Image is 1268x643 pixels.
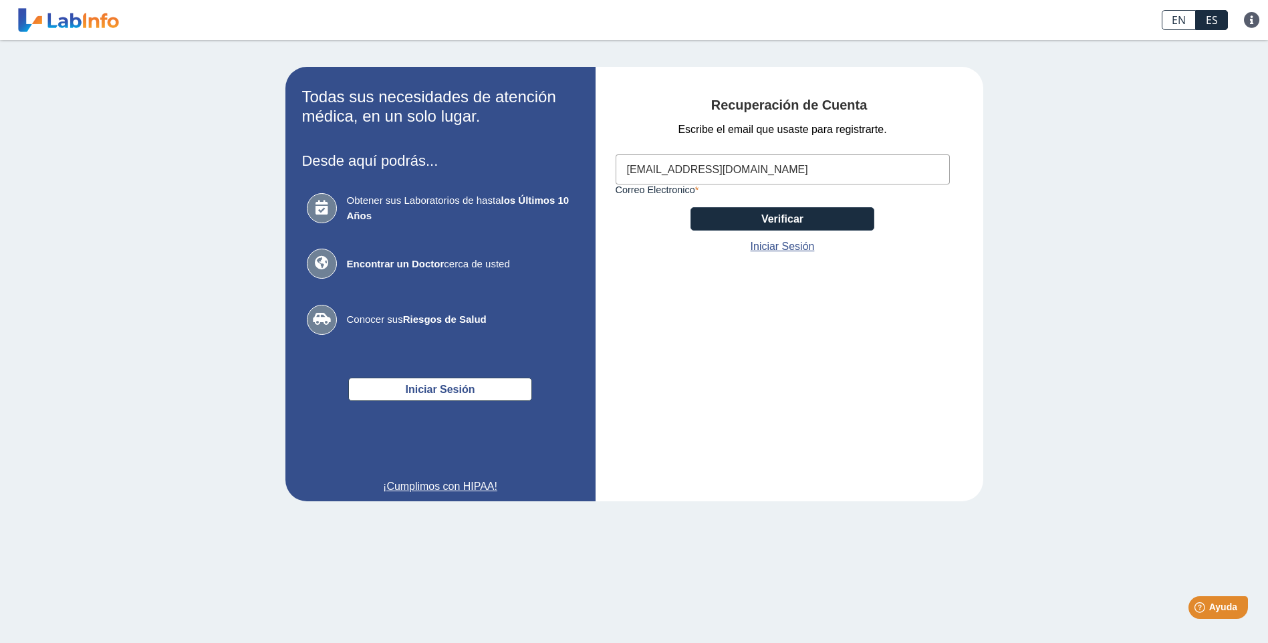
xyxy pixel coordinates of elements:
a: Iniciar Sesión [751,239,815,255]
iframe: Help widget launcher [1149,591,1253,628]
a: ES [1196,10,1228,30]
button: Verificar [690,207,874,231]
button: Iniciar Sesión [348,378,532,401]
span: Obtener sus Laboratorios de hasta [347,193,574,223]
label: Correo Electronico [616,184,950,195]
span: cerca de usted [347,257,574,272]
span: Escribe el email que usaste para registrarte. [678,122,886,138]
h2: Todas sus necesidades de atención médica, en un solo lugar. [302,88,579,126]
b: Riesgos de Salud [403,313,487,325]
b: los Últimos 10 Años [347,195,569,221]
h3: Desde aquí podrás... [302,152,579,169]
b: Encontrar un Doctor [347,258,445,269]
a: ¡Cumplimos con HIPAA! [302,479,579,495]
span: Conocer sus [347,312,574,328]
h4: Recuperación de Cuenta [616,98,963,114]
a: EN [1162,10,1196,30]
